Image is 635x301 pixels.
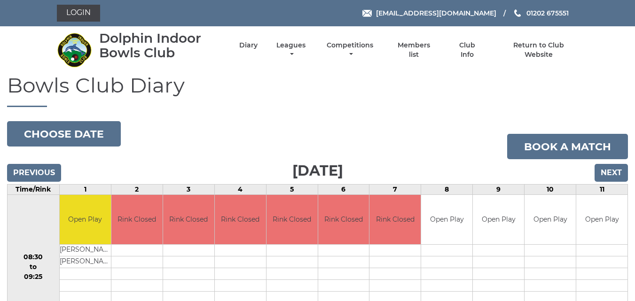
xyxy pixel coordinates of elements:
span: [EMAIL_ADDRESS][DOMAIN_NAME] [376,9,496,17]
td: 10 [525,185,576,195]
a: Phone us 01202 675551 [513,8,569,18]
a: Book a match [507,134,628,159]
td: 6 [318,185,369,195]
h1: Bowls Club Diary [7,74,628,107]
td: 1 [59,185,111,195]
td: Rink Closed [318,195,369,244]
td: 3 [163,185,214,195]
td: [PERSON_NAME] [60,244,111,256]
td: Open Play [576,195,627,244]
img: Email [362,10,372,17]
img: Dolphin Indoor Bowls Club [57,32,92,68]
td: Open Play [421,195,472,244]
td: 5 [266,185,318,195]
td: Rink Closed [111,195,163,244]
td: 8 [421,185,473,195]
a: Club Info [452,41,483,59]
a: Email [EMAIL_ADDRESS][DOMAIN_NAME] [362,8,496,18]
td: 7 [369,185,421,195]
td: 9 [473,185,525,195]
td: Time/Rink [8,185,60,195]
td: Rink Closed [163,195,214,244]
a: Competitions [325,41,376,59]
td: 4 [214,185,266,195]
td: 2 [111,185,163,195]
input: Previous [7,164,61,182]
a: Login [57,5,100,22]
td: 11 [576,185,628,195]
td: Rink Closed [267,195,318,244]
td: Open Play [473,195,524,244]
a: Return to Club Website [499,41,578,59]
td: Rink Closed [369,195,421,244]
td: [PERSON_NAME] [60,256,111,268]
a: Members list [392,41,435,59]
span: 01202 675551 [526,9,569,17]
div: Dolphin Indoor Bowls Club [99,31,223,60]
input: Next [595,164,628,182]
td: Open Play [525,195,576,244]
td: Rink Closed [215,195,266,244]
img: Phone us [514,9,521,17]
button: Choose date [7,121,121,147]
a: Leagues [274,41,308,59]
td: Open Play [60,195,111,244]
a: Diary [239,41,258,50]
